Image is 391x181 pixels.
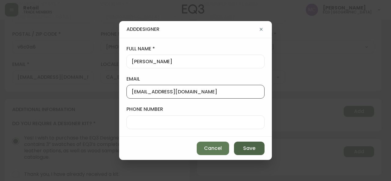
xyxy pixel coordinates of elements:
button: Save [234,142,265,155]
button: Cancel [197,142,229,155]
label: phone number [126,106,265,113]
h4: Add Designer [126,26,159,33]
span: Save [243,145,255,152]
label: email [126,76,265,82]
label: full name [126,45,265,52]
span: Cancel [204,145,222,152]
